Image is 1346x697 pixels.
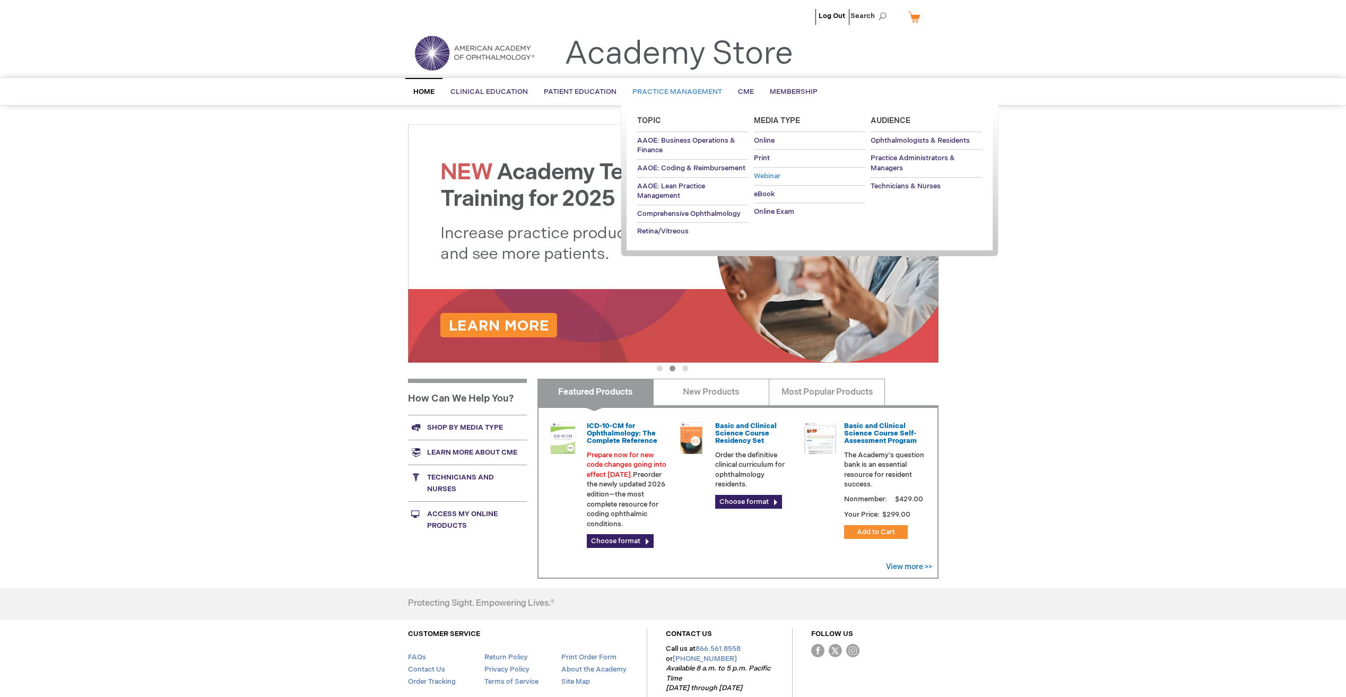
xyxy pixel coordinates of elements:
p: The Academy's question bank is an essential resource for resident success. [844,450,925,490]
a: CONTACT US [666,630,712,638]
a: Contact Us [408,665,445,674]
a: [PHONE_NUMBER] [673,655,737,663]
span: eBook [754,190,775,198]
strong: Nonmember: [844,493,887,506]
span: Comprehensive Ophthalmology [637,210,741,218]
span: CME [738,88,754,96]
span: Technicians & Nurses [871,182,941,190]
img: instagram [846,644,859,657]
a: Log Out [819,12,845,20]
button: 3 of 3 [682,365,688,371]
a: CUSTOMER SERVICE [408,630,480,638]
span: Patient Education [544,88,616,96]
span: Online Exam [754,207,794,216]
img: 02850963u_47.png [675,422,707,454]
span: Retina/Vitreous [637,227,689,236]
span: Add to Cart [857,528,895,536]
em: Available 8 a.m. to 5 p.m. Pacific Time [DATE] through [DATE] [666,664,770,692]
a: Academy Store [565,35,793,73]
span: Practice Management [632,88,722,96]
img: Twitter [829,644,842,657]
span: Ophthalmologists & Residents [871,136,970,145]
img: 0120008u_42.png [547,422,579,454]
a: Return Policy [484,653,528,661]
a: Privacy Policy [484,665,529,674]
span: Print [754,154,770,162]
img: Facebook [811,644,824,657]
span: Home [413,88,435,96]
span: AAOE: Lean Practice Management [637,182,705,201]
a: New Products [653,379,769,405]
a: Order Tracking [408,677,456,686]
a: ICD-10-CM for Ophthalmology: The Complete Reference [587,422,657,446]
a: Basic and Clinical Science Course Residency Set [715,422,777,446]
a: Technicians and nurses [408,465,527,501]
a: Shop by media type [408,415,527,440]
a: View more >> [886,562,932,571]
a: Learn more about CME [408,440,527,465]
a: 866.561.8558 [696,644,741,653]
button: 1 of 3 [657,365,663,371]
a: FOLLOW US [811,630,853,638]
h1: How Can We Help You? [408,379,527,415]
p: Call us at or [666,644,774,693]
span: Media Type [754,116,800,125]
span: $429.00 [893,495,925,503]
span: AAOE: Coding & Reimbursement [637,164,745,172]
span: Membership [770,88,818,96]
a: Basic and Clinical Science Course Self-Assessment Program [844,422,917,446]
p: Preorder the newly updated 2026 edition—the most complete resource for coding ophthalmic conditions. [587,450,667,529]
a: Choose format [587,534,654,548]
button: 2 of 3 [670,365,675,371]
span: $299.00 [881,510,912,519]
a: FAQs [408,653,426,661]
a: Choose format [715,495,782,509]
span: Clinical Education [450,88,528,96]
span: Topic [637,116,661,125]
a: Featured Products [537,379,654,405]
a: About the Academy [561,665,627,674]
span: Audience [871,116,910,125]
strong: Your Price: [844,510,880,519]
span: Online [754,136,775,145]
a: Access My Online Products [408,501,527,538]
button: Add to Cart [844,525,908,539]
a: Site Map [561,677,590,686]
p: Order the definitive clinical curriculum for ophthalmology residents. [715,450,796,490]
img: bcscself_20.jpg [804,422,836,454]
span: Search [850,5,891,27]
span: AAOE: Business Operations & Finance [637,136,735,155]
h4: Protecting Sight. Empowering Lives.® [408,599,554,608]
font: Prepare now for new code changes going into effect [DATE]. [587,451,666,479]
a: Print Order Form [561,653,616,661]
a: Most Popular Products [769,379,885,405]
span: Practice Administrators & Managers [871,154,955,172]
span: Webinar [754,172,780,180]
a: Terms of Service [484,677,539,686]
